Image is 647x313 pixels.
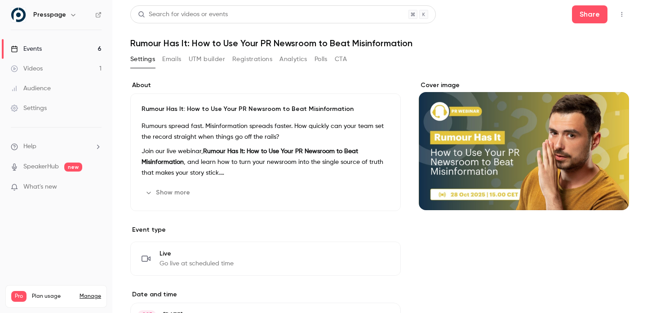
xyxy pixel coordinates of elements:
[142,146,390,178] p: Join our live webinar, , and learn how to turn your newsroom into the single source of truth that...
[160,259,234,268] span: Go live at scheduled time
[142,105,390,114] p: Rumour Has It: How to Use Your PR Newsroom to Beat Misinformation
[33,10,66,19] h6: Presspage
[142,148,358,165] strong: Rumour Has It: How to Use Your PR Newsroom to Beat Misinformation
[189,52,225,66] button: UTM builder
[11,142,102,151] li: help-dropdown-opener
[335,52,347,66] button: CTA
[91,183,102,191] iframe: Noticeable Trigger
[32,293,74,300] span: Plan usage
[130,38,629,48] h1: Rumour Has It: How to Use Your PR Newsroom to Beat Misinformation
[572,5,607,23] button: Share
[130,81,401,90] label: About
[23,182,57,192] span: What's new
[419,81,629,210] section: Cover image
[64,163,82,172] span: new
[162,52,181,66] button: Emails
[23,162,59,172] a: SpeakerHub
[142,121,390,142] p: Rumours spread fast. Misinformation spreads faster. How quickly can your team set the record stra...
[279,52,307,66] button: Analytics
[160,249,234,258] span: Live
[315,52,328,66] button: Polls
[130,290,401,299] label: Date and time
[419,81,629,90] label: Cover image
[130,52,155,66] button: Settings
[11,104,47,113] div: Settings
[11,291,27,302] span: Pro
[80,293,101,300] a: Manage
[142,185,195,200] button: Show more
[138,10,228,19] div: Search for videos or events
[11,84,51,93] div: Audience
[11,64,43,73] div: Videos
[130,225,401,234] p: Event type
[11,8,26,22] img: Presspage
[23,142,36,151] span: Help
[232,52,272,66] button: Registrations
[11,44,42,53] div: Events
